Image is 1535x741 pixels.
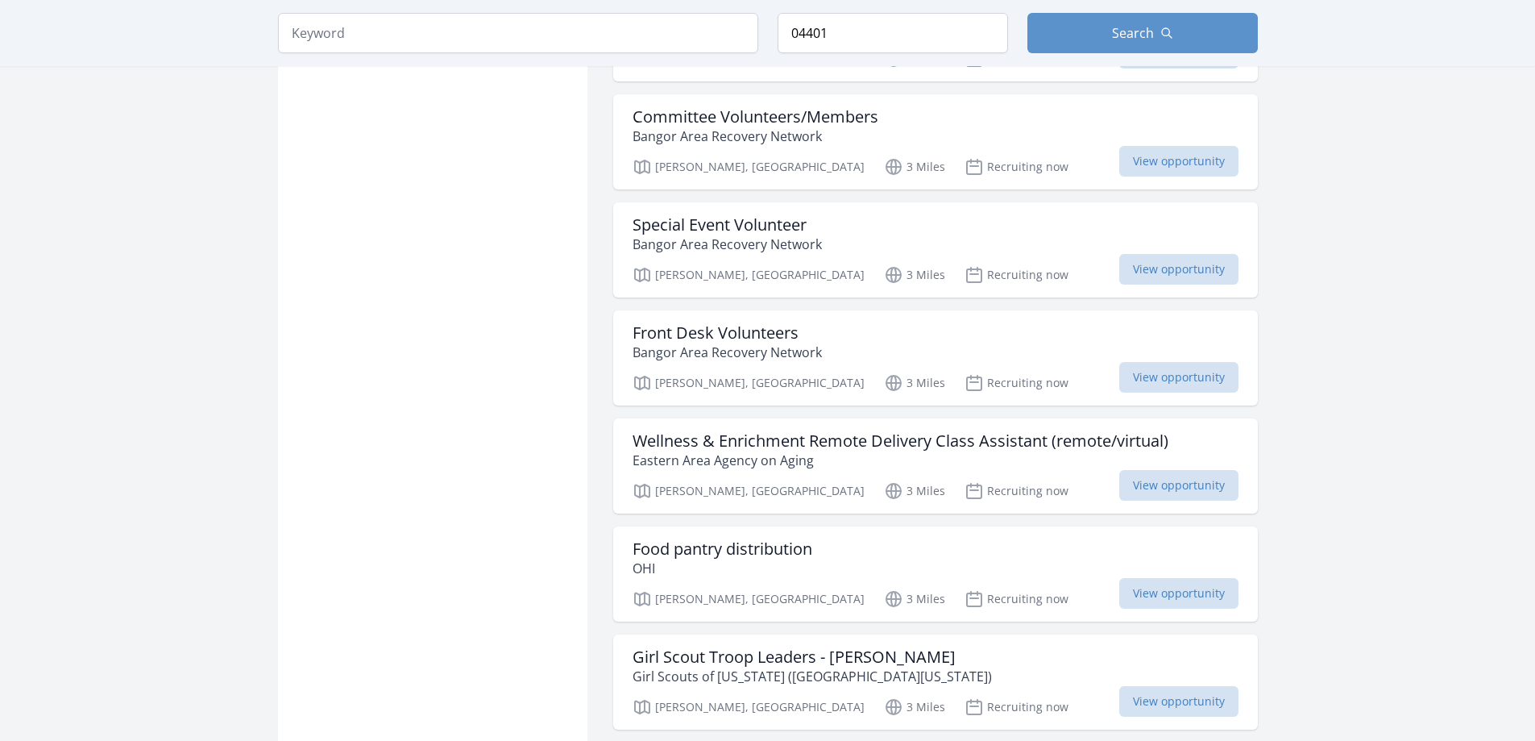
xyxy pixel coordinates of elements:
a: Front Desk Volunteers Bangor Area Recovery Network [PERSON_NAME], [GEOGRAPHIC_DATA] 3 Miles Recru... [613,310,1258,406]
h3: Food pantry distribution [633,539,812,559]
span: View opportunity [1119,146,1238,177]
p: Recruiting now [965,373,1068,393]
span: Search [1112,23,1154,43]
span: View opportunity [1119,254,1238,285]
p: 3 Miles [884,697,945,717]
p: 3 Miles [884,589,945,609]
span: View opportunity [1119,362,1238,393]
h3: Front Desk Volunteers [633,323,822,343]
p: Girl Scouts of [US_STATE] ([GEOGRAPHIC_DATA][US_STATE]) [633,667,992,686]
span: View opportunity [1119,578,1238,609]
p: 3 Miles [884,265,945,285]
h3: Girl Scout Troop Leaders - [PERSON_NAME] [633,647,992,667]
p: [PERSON_NAME], [GEOGRAPHIC_DATA] [633,157,865,177]
h3: Committee Volunteers/Members [633,107,878,127]
p: Bangor Area Recovery Network [633,343,822,362]
p: Recruiting now [965,157,1068,177]
a: Committee Volunteers/Members Bangor Area Recovery Network [PERSON_NAME], [GEOGRAPHIC_DATA] 3 Mile... [613,94,1258,189]
p: 3 Miles [884,373,945,393]
span: View opportunity [1119,686,1238,717]
a: Food pantry distribution OHI [PERSON_NAME], [GEOGRAPHIC_DATA] 3 Miles Recruiting now View opportu... [613,527,1258,622]
button: Search [1027,13,1258,53]
p: Recruiting now [965,697,1068,717]
input: Keyword [278,13,758,53]
a: Girl Scout Troop Leaders - [PERSON_NAME] Girl Scouts of [US_STATE] ([GEOGRAPHIC_DATA][US_STATE]) ... [613,635,1258,730]
p: [PERSON_NAME], [GEOGRAPHIC_DATA] [633,265,865,285]
p: [PERSON_NAME], [GEOGRAPHIC_DATA] [633,481,865,501]
a: Special Event Volunteer Bangor Area Recovery Network [PERSON_NAME], [GEOGRAPHIC_DATA] 3 Miles Rec... [613,202,1258,298]
h3: Special Event Volunteer [633,215,822,235]
p: Recruiting now [965,265,1068,285]
p: [PERSON_NAME], [GEOGRAPHIC_DATA] [633,697,865,717]
p: Eastern Area Agency on Aging [633,451,1168,470]
p: Recruiting now [965,481,1068,501]
p: Bangor Area Recovery Network [633,127,878,146]
a: Wellness & Enrichment Remote Delivery Class Assistant (remote/virtual) Eastern Area Agency on Agi... [613,418,1258,514]
h3: Wellness & Enrichment Remote Delivery Class Assistant (remote/virtual) [633,431,1168,451]
input: Location [778,13,1008,53]
span: View opportunity [1119,470,1238,501]
p: 3 Miles [884,481,945,501]
p: [PERSON_NAME], [GEOGRAPHIC_DATA] [633,373,865,393]
p: Bangor Area Recovery Network [633,235,822,254]
p: OHI [633,559,812,578]
p: 3 Miles [884,157,945,177]
p: Recruiting now [965,589,1068,609]
p: [PERSON_NAME], [GEOGRAPHIC_DATA] [633,589,865,609]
